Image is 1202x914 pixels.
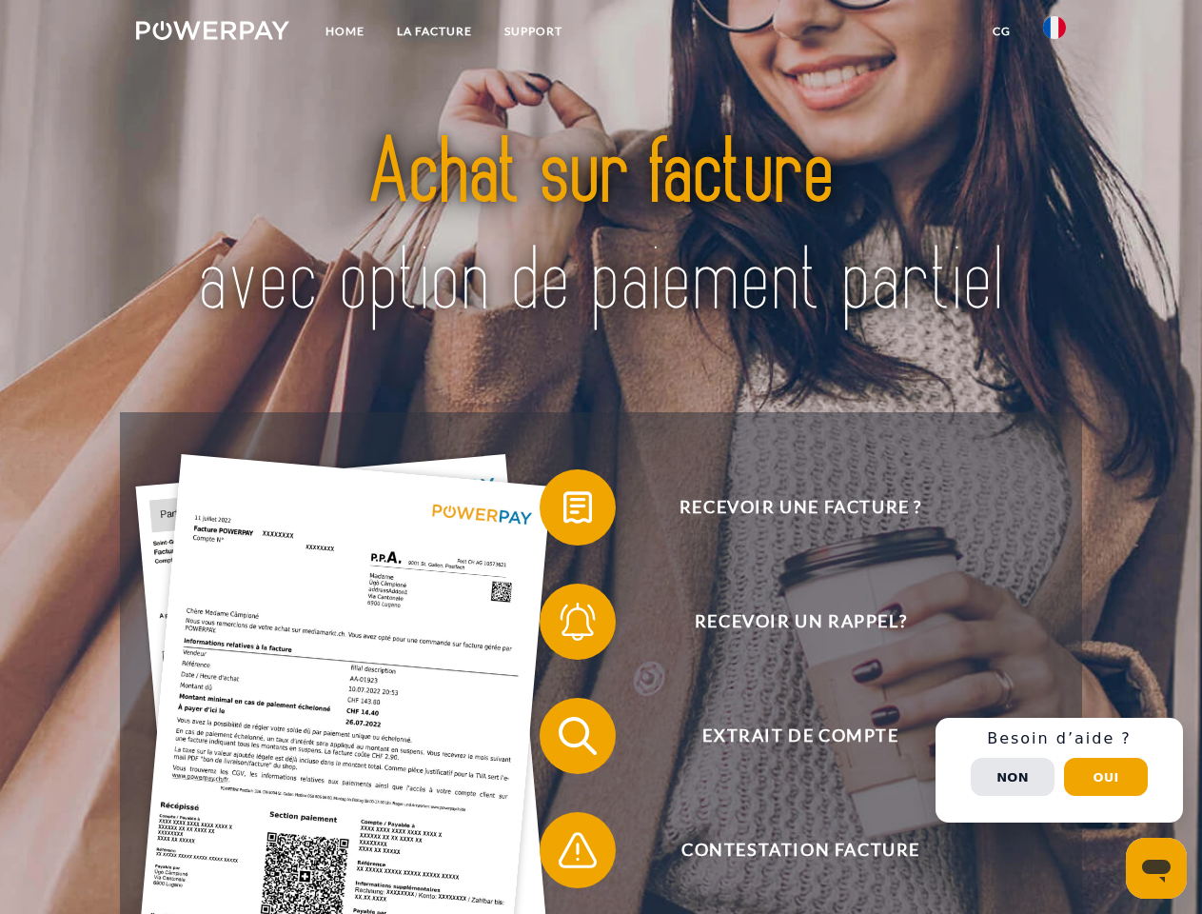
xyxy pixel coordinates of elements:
span: Recevoir une facture ? [567,469,1034,546]
img: qb_bell.svg [554,598,601,646]
button: Recevoir une facture ? [540,469,1035,546]
img: qb_bill.svg [554,484,601,531]
img: logo-powerpay-white.svg [136,21,289,40]
button: Recevoir un rappel? [540,584,1035,660]
h3: Besoin d’aide ? [947,729,1172,748]
button: Contestation Facture [540,812,1035,888]
img: fr [1043,16,1066,39]
span: Contestation Facture [567,812,1034,888]
img: qb_search.svg [554,712,601,760]
iframe: Bouton de lancement de la fenêtre de messagerie [1126,838,1187,899]
a: Support [488,14,579,49]
button: Non [971,758,1054,796]
a: Home [309,14,381,49]
div: Schnellhilfe [936,718,1183,823]
span: Recevoir un rappel? [567,584,1034,660]
img: title-powerpay_fr.svg [182,91,1020,365]
button: Oui [1064,758,1148,796]
a: CG [976,14,1027,49]
img: qb_warning.svg [554,826,601,874]
span: Extrait de compte [567,698,1034,774]
a: LA FACTURE [381,14,488,49]
button: Extrait de compte [540,698,1035,774]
